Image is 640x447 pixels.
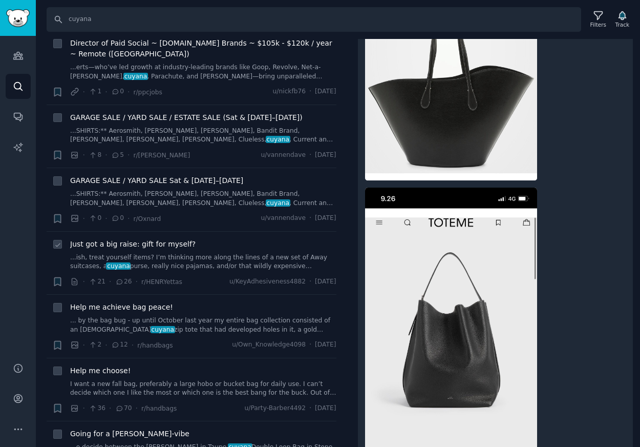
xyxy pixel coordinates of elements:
[105,213,107,224] span: ·
[309,151,311,160] span: ·
[6,9,30,27] img: GummySearch logo
[70,239,196,250] a: Just got a big raise: gift for myself?
[229,277,306,287] span: u/KeyAdhesiveness4882
[70,63,336,81] a: ...erts—who’ve led growth at industry-leading brands like Goop, Revolve, Net-a-[PERSON_NAME],cuya...
[315,87,336,96] span: [DATE]
[136,403,138,414] span: ·
[315,340,336,350] span: [DATE]
[70,190,336,208] a: ...SHIRTS:** Aerosmith, [PERSON_NAME], [PERSON_NAME], Bandit Brand, [PERSON_NAME], [PERSON_NAME],...
[83,403,85,414] span: ·
[261,214,306,223] span: u/vannendave
[89,277,105,287] span: 21
[109,403,111,414] span: ·
[245,404,306,413] span: u/Party-Barber4492
[590,21,606,28] div: Filters
[47,7,581,32] input: Search Keyword
[83,340,85,351] span: ·
[89,404,105,413] span: 36
[89,87,101,96] span: 1
[70,38,336,59] a: Director of Paid Social ~ [DOMAIN_NAME] Brands ~ $105k - $120k / year ~ Remote ([GEOGRAPHIC_DATA])
[273,87,306,96] span: u/nickfb76
[111,340,128,350] span: 12
[309,87,311,96] span: ·
[105,150,107,160] span: ·
[111,214,124,223] span: 0
[309,340,311,350] span: ·
[266,199,290,207] span: cuyana
[133,215,161,222] span: r/Oxnard
[70,175,243,186] a: GARAGE SALE / YARD SALE Sat & [DATE]–[DATE]
[115,277,132,287] span: 26
[89,214,101,223] span: 0
[309,214,311,223] span: ·
[137,342,173,349] span: r/handbags
[115,404,132,413] span: 70
[83,213,85,224] span: ·
[70,429,189,439] a: Going for a [PERSON_NAME]-vibe
[309,277,311,287] span: ·
[83,276,85,287] span: ·
[315,277,336,287] span: [DATE]
[105,340,107,351] span: ·
[615,21,629,28] div: Track
[261,151,306,160] span: u/vannendave
[133,89,162,96] span: r/ppcjobs
[111,87,124,96] span: 0
[266,136,290,143] span: cuyana
[315,151,336,160] span: [DATE]
[132,340,134,351] span: ·
[309,404,311,413] span: ·
[315,404,336,413] span: [DATE]
[141,278,182,286] span: r/HENRYettas
[141,405,177,412] span: r/handbags
[70,253,336,271] a: ...ish, treat yourself items? I’m thinking more along the lines of a new set of Away suitcases, a...
[612,9,633,30] button: Track
[127,150,130,160] span: ·
[136,276,138,287] span: ·
[123,73,148,80] span: cuyana
[151,326,175,333] span: cuyana
[70,365,131,376] a: Help me choose!
[127,87,130,97] span: ·
[127,213,130,224] span: ·
[105,87,107,97] span: ·
[89,340,101,350] span: 2
[232,340,306,350] span: u/Own_Knowledge4098
[70,112,303,123] a: GARAGE SALE / YARD SALE / ESTATE SALE (Sat & [DATE]–[DATE])
[70,302,173,313] a: Help me achieve bag peace!
[70,127,336,145] a: ...SHIRTS:** Aerosmith, [PERSON_NAME], [PERSON_NAME], Bandit Brand, [PERSON_NAME], [PERSON_NAME],...
[83,150,85,160] span: ·
[315,214,336,223] span: [DATE]
[111,151,124,160] span: 5
[106,262,131,270] span: cuyana
[109,276,111,287] span: ·
[89,151,101,160] span: 8
[70,380,336,398] a: I want a new fall bag, preferably a large hobo or bucket bag for daily use. I can’t decide which ...
[133,152,190,159] span: r/[PERSON_NAME]
[83,87,85,97] span: ·
[70,316,336,334] a: ... by the bag bug - up until October last year my entire bag collection consisted of an [DEMOGRA...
